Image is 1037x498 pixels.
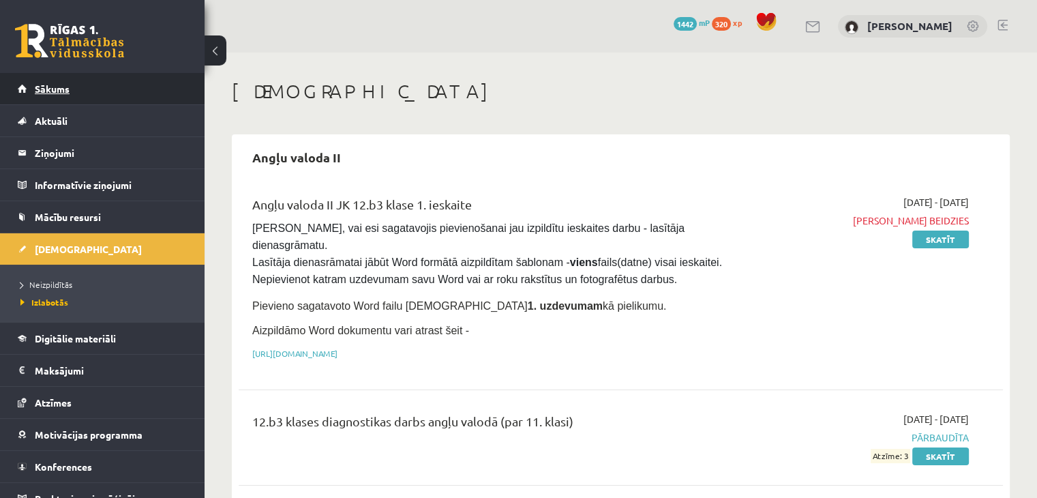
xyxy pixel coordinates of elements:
[35,211,101,223] span: Mācību resursi
[570,257,598,268] strong: viens
[35,460,92,473] span: Konferences
[20,278,191,291] a: Neizpildītās
[903,412,969,426] span: [DATE] - [DATE]
[35,332,116,345] span: Digitālie materiāli
[35,355,187,386] legend: Maksājumi
[252,195,723,220] div: Angļu valoda II JK 12.b3 klase 1. ieskaite
[18,137,187,169] a: Ziņojumi
[35,169,187,201] legend: Informatīvie ziņojumi
[733,17,742,28] span: xp
[252,348,337,359] a: [URL][DOMAIN_NAME]
[15,24,124,58] a: Rīgas 1. Tālmācības vidusskola
[18,105,187,136] a: Aktuāli
[20,279,72,290] span: Neizpildītās
[699,17,710,28] span: mP
[912,231,969,248] a: Skatīt
[912,448,969,465] a: Skatīt
[18,201,187,233] a: Mācību resursi
[867,19,952,33] a: [PERSON_NAME]
[903,195,969,209] span: [DATE] - [DATE]
[239,141,355,173] h2: Angļu valoda II
[18,387,187,418] a: Atzīmes
[35,396,72,409] span: Atzīmes
[18,323,187,354] a: Digitālie materiāli
[35,115,67,127] span: Aktuāli
[20,297,68,308] span: Izlabotās
[674,17,710,28] a: 1442 mP
[528,300,603,312] strong: 1. uzdevumam
[18,169,187,201] a: Informatīvie ziņojumi
[20,296,191,308] a: Izlabotās
[35,83,70,95] span: Sākums
[18,355,187,386] a: Maksājumi
[18,451,187,482] a: Konferences
[744,430,969,445] span: Pārbaudīta
[18,233,187,265] a: [DEMOGRAPHIC_DATA]
[712,17,749,28] a: 320 xp
[18,419,187,450] a: Motivācijas programma
[871,449,910,463] span: Atzīme: 3
[232,80,1010,103] h1: [DEMOGRAPHIC_DATA]
[252,300,666,312] span: Pievieno sagatavoto Word failu [DEMOGRAPHIC_DATA] kā pielikumu.
[35,243,142,255] span: [DEMOGRAPHIC_DATA]
[18,73,187,104] a: Sākums
[35,137,187,169] legend: Ziņojumi
[252,325,469,336] span: Aizpildāmo Word dokumentu vari atrast šeit -
[252,412,723,437] div: 12.b3 klases diagnostikas darbs angļu valodā (par 11. klasi)
[845,20,858,34] img: Alise Pukalova
[674,17,697,31] span: 1442
[712,17,731,31] span: 320
[35,428,142,441] span: Motivācijas programma
[252,222,725,285] span: [PERSON_NAME], vai esi sagatavojis pievienošanai jau izpildītu ieskaites darbu - lasītāja dienasg...
[744,214,969,228] span: [PERSON_NAME] beidzies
